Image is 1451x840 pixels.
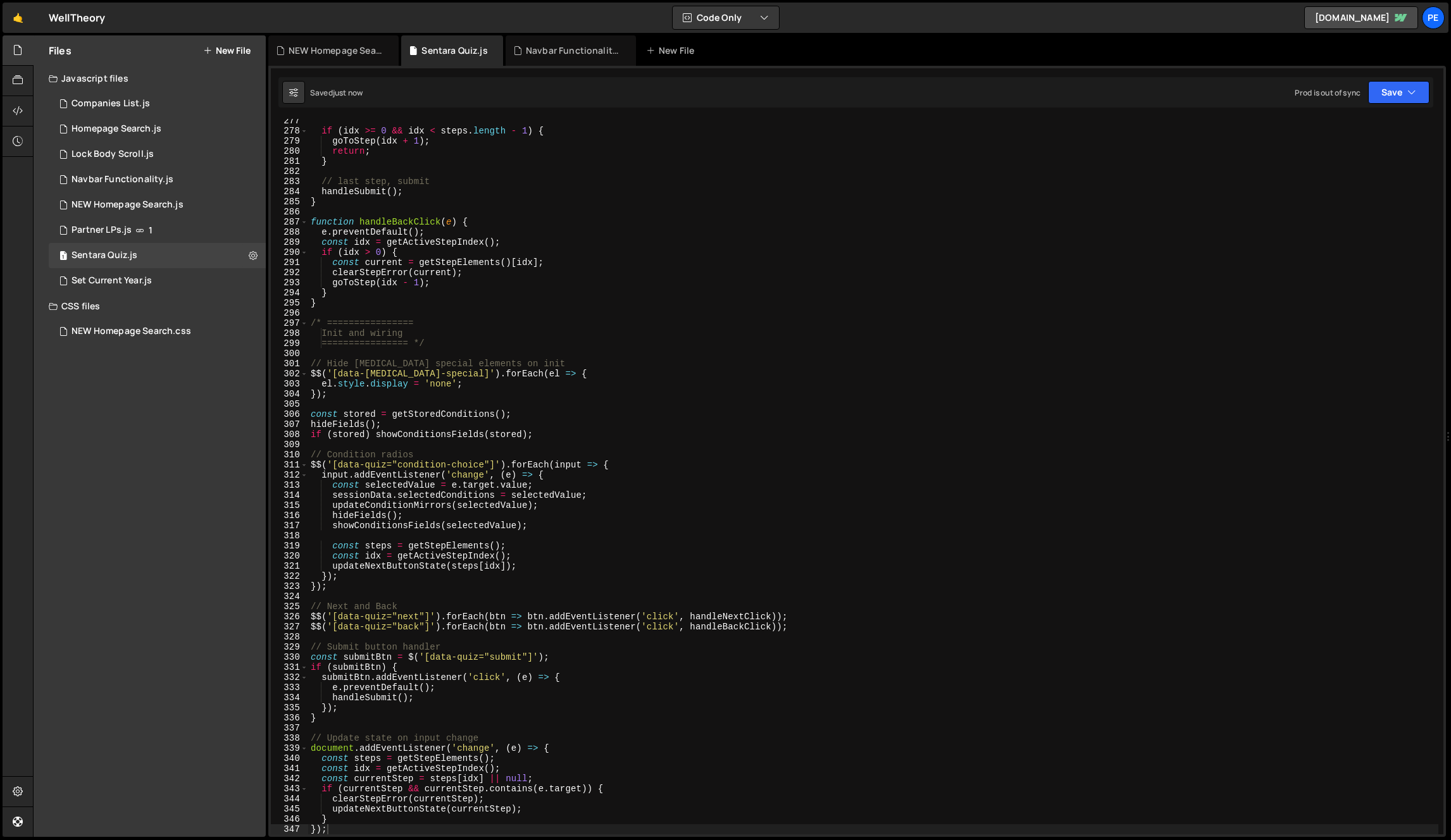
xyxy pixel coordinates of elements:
[271,136,308,146] div: 279
[271,247,308,257] div: 290
[72,275,152,287] div: Set Current Year.js
[271,409,308,419] div: 306
[271,146,308,156] div: 280
[271,166,308,176] div: 282
[271,288,308,298] div: 294
[72,123,161,135] div: Homepage Search.js
[271,217,308,227] div: 287
[271,632,308,642] div: 328
[49,116,266,142] div: 15879/44964.js
[72,199,184,211] div: NEW Homepage Search.js
[49,44,72,58] h2: Files
[49,243,266,268] div: 15879/45981.js
[271,429,308,440] div: 308
[72,250,137,261] div: Sentara Quiz.js
[271,156,308,166] div: 281
[49,91,266,116] div: 15879/44993.js
[34,66,266,91] div: Javascript files
[526,44,621,57] div: Navbar Functionality.js
[271,268,308,278] div: 292
[271,642,308,652] div: 329
[1368,81,1429,104] button: Save
[49,268,266,293] div: 15879/44768.js
[72,98,150,109] div: Companies List.js
[310,87,363,98] div: Saved
[72,225,132,236] div: Partner LPs.js
[271,510,308,521] div: 316
[149,225,153,235] span: 1
[271,652,308,662] div: 330
[271,126,308,136] div: 278
[271,227,308,237] div: 288
[271,713,308,723] div: 336
[271,338,308,349] div: 299
[271,602,308,612] div: 325
[271,298,308,308] div: 295
[271,460,308,470] div: 311
[271,450,308,460] div: 310
[203,46,251,56] button: New File
[271,389,308,399] div: 304
[646,44,699,57] div: New File
[271,733,308,743] div: 338
[271,622,308,632] div: 327
[271,804,308,814] div: 345
[72,326,191,337] div: NEW Homepage Search.css
[271,693,308,703] div: 334
[271,723,308,733] div: 337
[49,167,266,192] div: 15879/45902.js
[421,44,487,57] div: Sentara Quiz.js
[271,480,308,490] div: 313
[271,328,308,338] div: 298
[271,591,308,602] div: 324
[271,490,308,500] div: 314
[271,571,308,581] div: 322
[271,784,308,794] div: 343
[271,521,308,531] div: 317
[34,293,266,319] div: CSS files
[271,116,308,126] div: 277
[271,318,308,328] div: 297
[271,207,308,217] div: 286
[271,662,308,672] div: 331
[271,278,308,288] div: 293
[271,470,308,480] div: 312
[271,581,308,591] div: 323
[271,763,308,774] div: 341
[271,500,308,510] div: 315
[271,308,308,318] div: 296
[271,369,308,379] div: 302
[289,44,383,57] div: NEW Homepage Search.css
[271,814,308,824] div: 346
[271,237,308,247] div: 289
[271,359,308,369] div: 301
[271,561,308,571] div: 321
[49,319,266,344] div: 15879/44969.css
[271,682,308,693] div: 333
[271,187,308,197] div: 284
[72,149,154,160] div: Lock Body Scroll.js
[49,218,266,243] div: 15879/44963.js
[49,142,266,167] div: 15879/42362.js
[3,3,34,33] a: 🤙
[271,440,308,450] div: 309
[333,87,363,98] div: just now
[271,774,308,784] div: 342
[271,703,308,713] div: 335
[271,551,308,561] div: 320
[271,753,308,763] div: 340
[673,6,779,29] button: Code Only
[271,379,308,389] div: 303
[59,252,67,262] span: 1
[1422,6,1445,29] a: Pe
[271,541,308,551] div: 319
[271,419,308,429] div: 307
[271,197,308,207] div: 285
[271,612,308,622] div: 326
[271,257,308,268] div: 291
[271,176,308,187] div: 283
[49,10,106,25] div: WellTheory
[271,349,308,359] div: 300
[72,174,173,185] div: Navbar Functionality.js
